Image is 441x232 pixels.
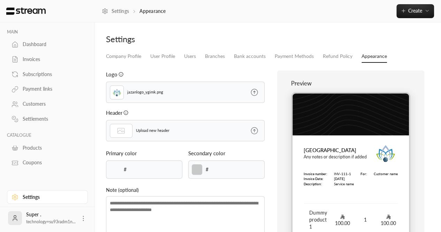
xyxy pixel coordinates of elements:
[106,70,117,78] p: Logo
[136,128,169,134] p: Upload new header
[23,71,79,78] div: Subscriptions
[7,82,88,96] a: Payment links
[7,190,88,204] a: Settings
[362,216,369,223] span: 1
[323,50,352,62] a: Refund Policy
[291,79,410,88] p: Preview
[7,112,88,126] a: Settlements
[23,41,79,48] div: Dashboard
[23,159,79,166] div: Coupons
[408,8,422,14] span: Create
[373,171,397,177] p: Customer name
[123,110,128,115] svg: It must not be larger than 1MB. The supported MIME types are JPG and PNG.
[106,33,265,45] div: Settings
[275,50,314,62] a: Payment Methods
[234,50,266,62] a: Bank accounts
[102,8,129,15] a: Settings
[23,100,79,107] div: Customers
[106,149,137,157] p: Primary color
[23,115,79,122] div: Settlements
[396,4,434,18] button: Create
[7,29,88,35] p: MAIN
[304,192,333,204] th: Product
[26,219,76,224] span: technology+su93radm1n...
[23,144,79,151] div: Products
[206,166,208,173] p: #
[292,93,409,135] img: header.png
[304,171,327,177] p: Invoice number:
[127,89,163,95] p: jazanlogo_ygimk.png
[304,146,367,154] p: [GEOGRAPHIC_DATA]
[23,85,79,92] div: Payment links
[139,8,166,15] p: Appearance
[304,181,327,187] p: Description:
[23,194,79,201] div: Settings
[7,133,88,138] p: CATALOGUE
[188,149,225,157] p: Secondary color
[7,67,88,81] a: Subscriptions
[304,176,327,181] p: Invoice Date:
[7,53,88,66] a: Invoices
[334,171,353,177] p: INV-111-1
[7,97,88,111] a: Customers
[6,7,46,15] img: Logo
[184,50,196,62] a: Users
[106,50,141,62] a: Company Profile
[333,192,352,204] th: Price
[334,176,353,181] p: [DATE]
[7,38,88,51] a: Dashboard
[334,181,353,187] p: Service name
[352,192,379,204] th: Quantity
[7,156,88,170] a: Coupons
[106,186,265,194] p: Note (optional)
[112,87,122,98] img: Logo
[23,56,79,63] div: Invoices
[362,50,387,63] a: Appearance
[7,141,88,155] a: Products
[378,192,398,204] th: Total
[106,109,122,117] p: Header
[124,166,127,173] p: #
[150,50,175,62] a: User Profile
[102,8,166,15] nav: breadcrumb
[119,72,123,77] svg: It must not be larger then 1MB. The supported MIME types are JPG and PNG.
[26,211,76,225] div: Super .
[373,141,397,165] img: Logo
[360,171,367,177] p: For:
[304,154,367,160] p: Any notes or description if added
[205,50,225,62] a: Branches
